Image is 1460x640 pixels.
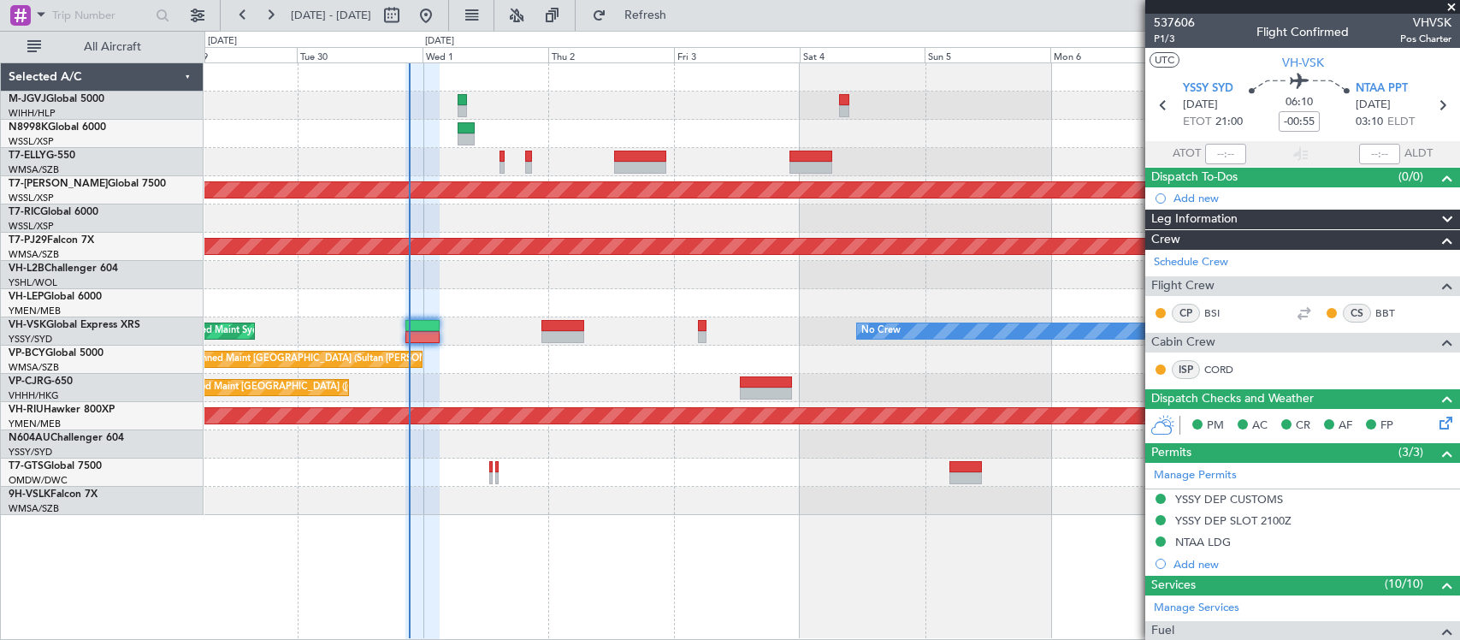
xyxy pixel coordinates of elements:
span: N604AU [9,433,50,443]
span: M-JGVJ [9,94,46,104]
div: YSSY DEP SLOT 2100Z [1175,513,1292,528]
div: Mon 6 [1050,47,1176,62]
span: T7-GTS [9,461,44,471]
span: 06:10 [1286,94,1313,111]
div: Tue 30 [297,47,423,62]
a: T7-PJ29Falcon 7X [9,235,94,246]
span: 9H-VSLK [9,489,50,500]
a: M-JGVJGlobal 5000 [9,94,104,104]
a: T7-[PERSON_NAME]Global 7500 [9,179,166,189]
div: No Crew [861,318,901,344]
a: VP-BCYGlobal 5000 [9,348,103,359]
a: T7-GTSGlobal 7500 [9,461,102,471]
a: Schedule Crew [1154,254,1228,271]
div: Flight Confirmed [1256,23,1349,41]
span: VH-VSK [1282,54,1324,72]
span: T7-PJ29 [9,235,47,246]
button: UTC [1150,52,1179,68]
a: YSSY/SYD [9,446,52,459]
div: Planned Maint [GEOGRAPHIC_DATA] ([GEOGRAPHIC_DATA] Intl) [176,375,462,400]
span: 03:10 [1356,114,1383,131]
a: WMSA/SZB [9,248,59,261]
span: CR [1296,418,1310,435]
span: N8998K [9,122,48,133]
span: Services [1151,576,1196,596]
a: OMDW/DWC [9,474,68,487]
span: ELDT [1387,114,1415,131]
a: N8998KGlobal 6000 [9,122,106,133]
a: YMEN/MEB [9,305,61,317]
div: Wed 1 [423,47,548,62]
a: Manage Permits [1154,467,1237,484]
a: WMSA/SZB [9,163,59,176]
a: YSSY/SYD [9,333,52,346]
a: T7-RICGlobal 6000 [9,207,98,217]
span: AC [1252,418,1268,435]
span: NTAA PPT [1356,80,1408,98]
div: [DATE] [208,34,237,49]
input: Trip Number [52,3,151,28]
a: Manage Services [1154,600,1239,617]
a: WSSL/XSP [9,135,54,148]
span: ATOT [1173,145,1201,163]
span: Refresh [610,9,682,21]
span: VH-RIU [9,405,44,415]
span: (3/3) [1398,443,1423,461]
a: WSSL/XSP [9,220,54,233]
a: BBT [1375,305,1414,321]
a: WMSA/SZB [9,502,59,515]
div: Sun 5 [925,47,1050,62]
span: [DATE] [1356,97,1391,114]
div: Add new [1173,191,1451,205]
span: 537606 [1154,14,1195,32]
span: VP-BCY [9,348,45,359]
a: VH-LEPGlobal 6000 [9,292,102,302]
span: Dispatch Checks and Weather [1151,389,1314,409]
span: [DATE] - [DATE] [291,8,371,23]
span: VHVSK [1400,14,1451,32]
div: CP [1172,304,1200,323]
span: Cabin Crew [1151,333,1215,353]
a: VH-L2BChallenger 604 [9,264,118,274]
span: VH-VSK [9,320,46,330]
span: T7-ELLY [9,151,46,161]
span: 21:00 [1215,114,1243,131]
input: --:-- [1205,144,1246,164]
div: ISP [1172,360,1200,379]
span: Dispatch To-Dos [1151,168,1238,187]
a: T7-ELLYG-550 [9,151,75,161]
span: AF [1339,418,1352,435]
a: VP-CJRG-650 [9,376,73,387]
div: [DATE] [425,34,454,49]
a: 9H-VSLKFalcon 7X [9,489,98,500]
span: Flight Crew [1151,276,1215,296]
span: (10/10) [1385,575,1423,593]
span: T7-RIC [9,207,40,217]
span: [DATE] [1183,97,1218,114]
a: N604AUChallenger 604 [9,433,124,443]
a: YMEN/MEB [9,418,61,430]
a: WMSA/SZB [9,361,59,374]
span: All Aircraft [44,41,180,53]
span: PM [1207,418,1224,435]
span: FP [1380,418,1393,435]
div: NTAA LDG [1175,535,1231,549]
div: Mon 29 [172,47,298,62]
span: VH-LEP [9,292,44,302]
a: VH-VSKGlobal Express XRS [9,320,140,330]
span: (0/0) [1398,168,1423,186]
span: Permits [1151,443,1191,463]
a: WIHH/HLP [9,107,56,120]
span: T7-[PERSON_NAME] [9,179,108,189]
a: VHHH/HKG [9,389,59,402]
span: ALDT [1404,145,1433,163]
span: ETOT [1183,114,1211,131]
div: Sat 4 [800,47,925,62]
span: Pos Charter [1400,32,1451,46]
a: BSI [1204,305,1243,321]
a: VH-RIUHawker 800XP [9,405,115,415]
div: Unplanned Maint [GEOGRAPHIC_DATA] (Sultan [PERSON_NAME] [PERSON_NAME] - Subang) [176,347,587,372]
div: YSSY DEP CUSTOMS [1175,492,1283,507]
div: CS [1343,304,1371,323]
button: Refresh [584,2,687,29]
